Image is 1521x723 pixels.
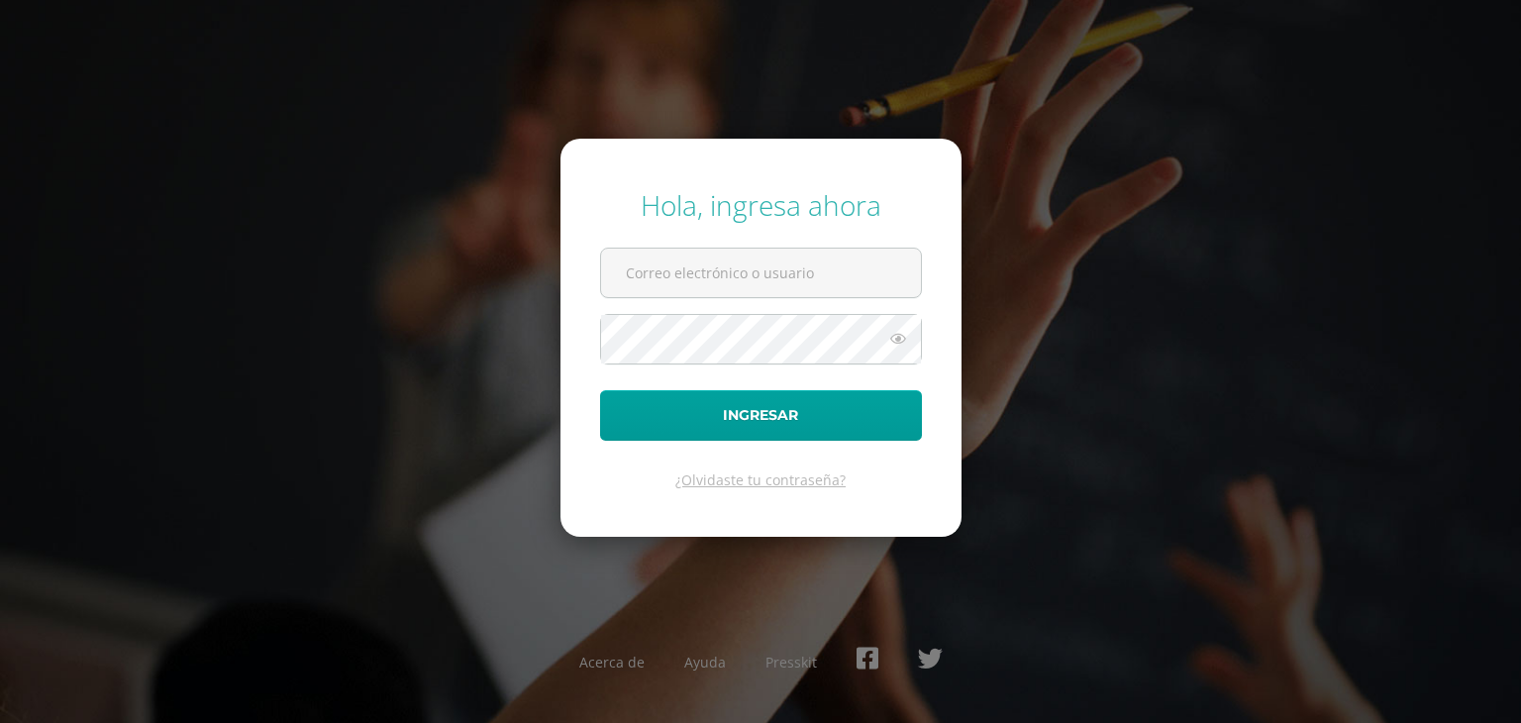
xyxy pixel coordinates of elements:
div: Hola, ingresa ahora [600,186,922,224]
a: Acerca de [579,653,645,671]
a: Ayuda [684,653,726,671]
a: ¿Olvidaste tu contraseña? [675,470,846,489]
button: Ingresar [600,390,922,441]
input: Correo electrónico o usuario [601,249,921,297]
a: Presskit [765,653,817,671]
